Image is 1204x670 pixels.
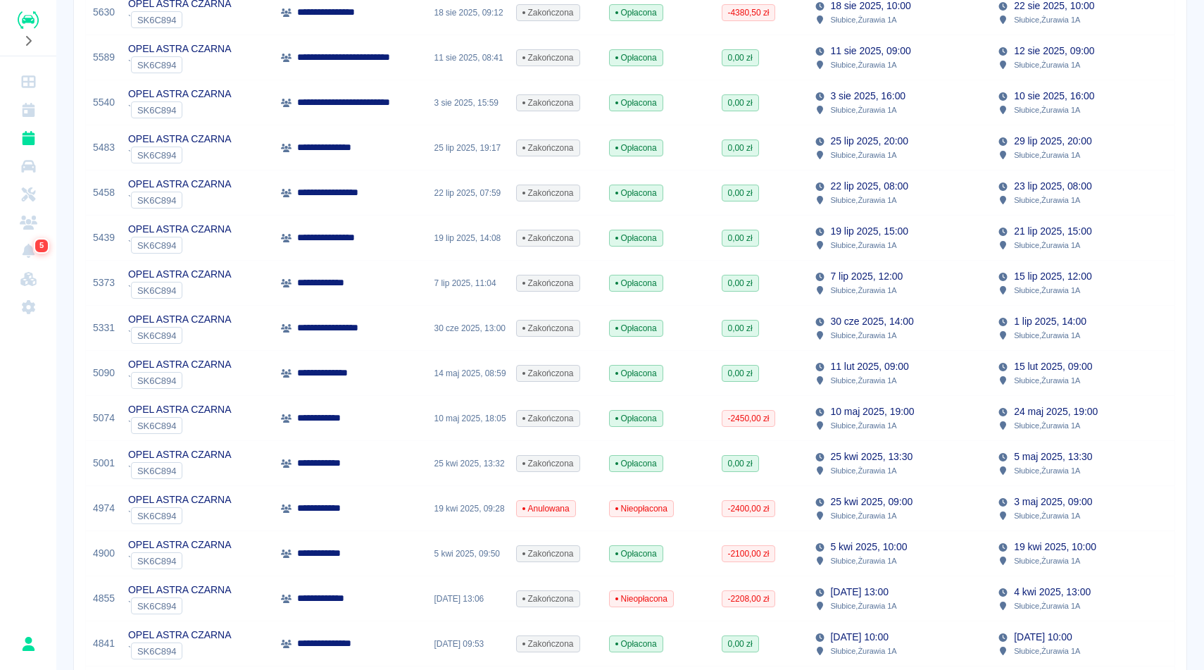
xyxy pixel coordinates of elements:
[610,6,663,19] span: Opłacona
[517,593,579,605] span: Zakończona
[427,35,509,80] div: 11 sie 2025, 08:41
[132,601,182,612] span: SK6C894
[93,185,115,200] a: 5458
[128,538,231,552] p: OPEL ASTRA CZARNA
[517,97,579,109] span: Zakończona
[427,125,509,170] div: 25 lip 2025, 19:17
[610,187,663,199] span: Opłacona
[1014,419,1080,432] p: Słubice , Żurawia 1A
[831,104,897,116] p: Słubice , Żurawia 1A
[517,187,579,199] span: Zakończona
[831,419,897,432] p: Słubice , Żurawia 1A
[427,351,509,396] div: 14 maj 2025, 08:59
[132,285,182,296] span: SK6C894
[132,646,182,657] span: SK6C894
[722,51,758,64] span: 0,00 zł
[1014,104,1080,116] p: Słubice , Żurawia 1A
[427,80,509,125] div: 3 sie 2025, 15:59
[1014,495,1092,509] p: 3 maj 2025, 09:00
[132,466,182,476] span: SK6C894
[128,101,231,118] div: `
[128,417,231,434] div: `
[6,237,51,265] a: Powiadomienia
[427,486,509,531] div: 19 kwi 2025, 09:28
[831,194,897,206] p: Słubice , Żurawia 1A
[1014,585,1091,600] p: 4 kwi 2025, 13:00
[93,366,115,380] a: 5090
[1014,509,1080,522] p: Słubice , Żurawia 1A
[722,367,758,380] span: 0,00 zł
[93,411,115,426] a: 5074
[610,51,663,64] span: Opłacona
[132,150,182,161] span: SK6C894
[37,239,47,253] span: 5
[517,547,579,560] span: Zakończona
[1014,58,1080,71] p: Słubice , Żurawia 1A
[831,449,913,464] p: 25 kwi 2025, 13:30
[831,359,909,374] p: 11 lut 2025, 09:00
[831,314,914,329] p: 30 cze 2025, 14:00
[128,552,231,569] div: `
[831,464,897,477] p: Słubice , Żurawia 1A
[1014,134,1091,149] p: 29 lip 2025, 20:00
[517,367,579,380] span: Zakończona
[427,576,509,621] div: [DATE] 13:06
[128,327,231,344] div: `
[517,638,579,650] span: Zakończona
[831,284,897,297] p: Słubice , Żurawia 1A
[128,372,231,389] div: `
[610,142,663,154] span: Opłacona
[18,32,39,50] button: Rozwiń nawigację
[13,629,43,659] button: Rafał Płaza
[128,222,231,237] p: OPEL ASTRA CZARNA
[517,502,575,515] span: Anulowana
[6,68,51,96] a: Dashboard
[93,456,115,471] a: 5001
[1014,404,1098,419] p: 24 maj 2025, 19:00
[1014,630,1072,645] p: [DATE] 10:00
[517,232,579,244] span: Zakończona
[831,540,908,554] p: 5 kwi 2025, 10:00
[1014,13,1080,26] p: Słubice , Żurawia 1A
[132,376,182,386] span: SK6C894
[18,11,39,29] img: Renthelp
[1014,44,1094,58] p: 12 sie 2025, 09:00
[831,224,908,239] p: 19 lip 2025, 15:00
[610,412,663,425] span: Opłacona
[93,591,115,606] a: 4855
[1014,269,1091,284] p: 15 lip 2025, 12:00
[93,501,115,516] a: 4974
[831,134,908,149] p: 25 lip 2025, 20:00
[610,638,663,650] span: Opłacona
[132,15,182,25] span: SK6C894
[128,357,231,372] p: OPEL ASTRA CZARNA
[6,124,51,152] a: Rezerwacje
[831,495,913,509] p: 25 kwi 2025, 09:00
[831,149,897,161] p: Słubice , Żurawia 1A
[132,330,182,341] span: SK6C894
[93,321,115,335] a: 5331
[128,237,231,254] div: `
[610,97,663,109] span: Opłacona
[722,142,758,154] span: 0,00 zł
[1014,89,1094,104] p: 10 sie 2025, 16:00
[1014,224,1091,239] p: 21 lip 2025, 15:00
[128,11,231,28] div: `
[722,6,775,19] span: -4380,50 zł
[1014,600,1080,612] p: Słubice , Żurawia 1A
[831,374,897,387] p: Słubice , Żurawia 1A
[1014,464,1080,477] p: Słubice , Żurawia 1A
[1014,449,1092,464] p: 5 maj 2025, 13:30
[517,6,579,19] span: Zakończona
[831,509,897,522] p: Słubice , Żurawia 1A
[93,95,115,110] a: 5540
[93,230,115,245] a: 5439
[128,628,231,643] p: OPEL ASTRA CZARNA
[128,402,231,417] p: OPEL ASTRA CZARNA
[831,645,897,657] p: Słubice , Żurawia 1A
[6,96,51,124] a: Kalendarz
[128,462,231,479] div: `
[831,239,897,252] p: Słubice , Żurawia 1A
[1014,149,1080,161] p: Słubice , Żurawia 1A
[831,329,897,342] p: Słubice , Żurawia 1A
